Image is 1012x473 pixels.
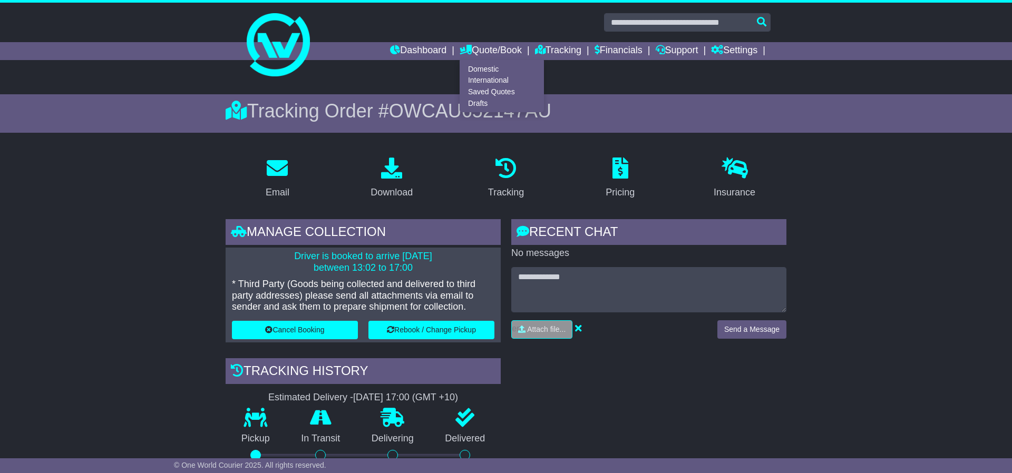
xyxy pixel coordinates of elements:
[371,185,413,200] div: Download
[226,219,501,248] div: Manage collection
[356,433,430,445] p: Delivering
[368,321,494,339] button: Rebook / Change Pickup
[535,42,581,60] a: Tracking
[353,392,458,403] div: [DATE] 17:00 (GMT +10)
[226,392,501,403] div: Estimated Delivery -
[481,154,531,203] a: Tracking
[174,461,326,469] span: © One World Courier 2025. All rights reserved.
[717,320,786,339] button: Send a Message
[595,42,643,60] a: Financials
[711,42,757,60] a: Settings
[488,185,524,200] div: Tracking
[232,279,494,313] p: * Third Party (Goods being collected and delivered to third party addresses) please send all atta...
[226,433,286,445] p: Pickup
[364,154,420,203] a: Download
[232,321,358,339] button: Cancel Booking
[599,154,641,203] a: Pricing
[460,97,543,109] a: Drafts
[460,63,543,75] a: Domestic
[714,185,755,200] div: Insurance
[511,248,786,259] p: No messages
[390,42,446,60] a: Dashboard
[430,433,501,445] p: Delivered
[511,219,786,248] div: RECENT CHAT
[266,185,289,200] div: Email
[226,100,786,122] div: Tracking Order #
[460,60,544,112] div: Quote/Book
[286,433,356,445] p: In Transit
[606,185,635,200] div: Pricing
[259,154,296,203] a: Email
[460,42,522,60] a: Quote/Book
[460,86,543,98] a: Saved Quotes
[460,75,543,86] a: International
[226,358,501,387] div: Tracking history
[232,251,494,273] p: Driver is booked to arrive [DATE] between 13:02 to 17:00
[389,100,551,122] span: OWCAU652147AU
[656,42,698,60] a: Support
[707,154,762,203] a: Insurance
